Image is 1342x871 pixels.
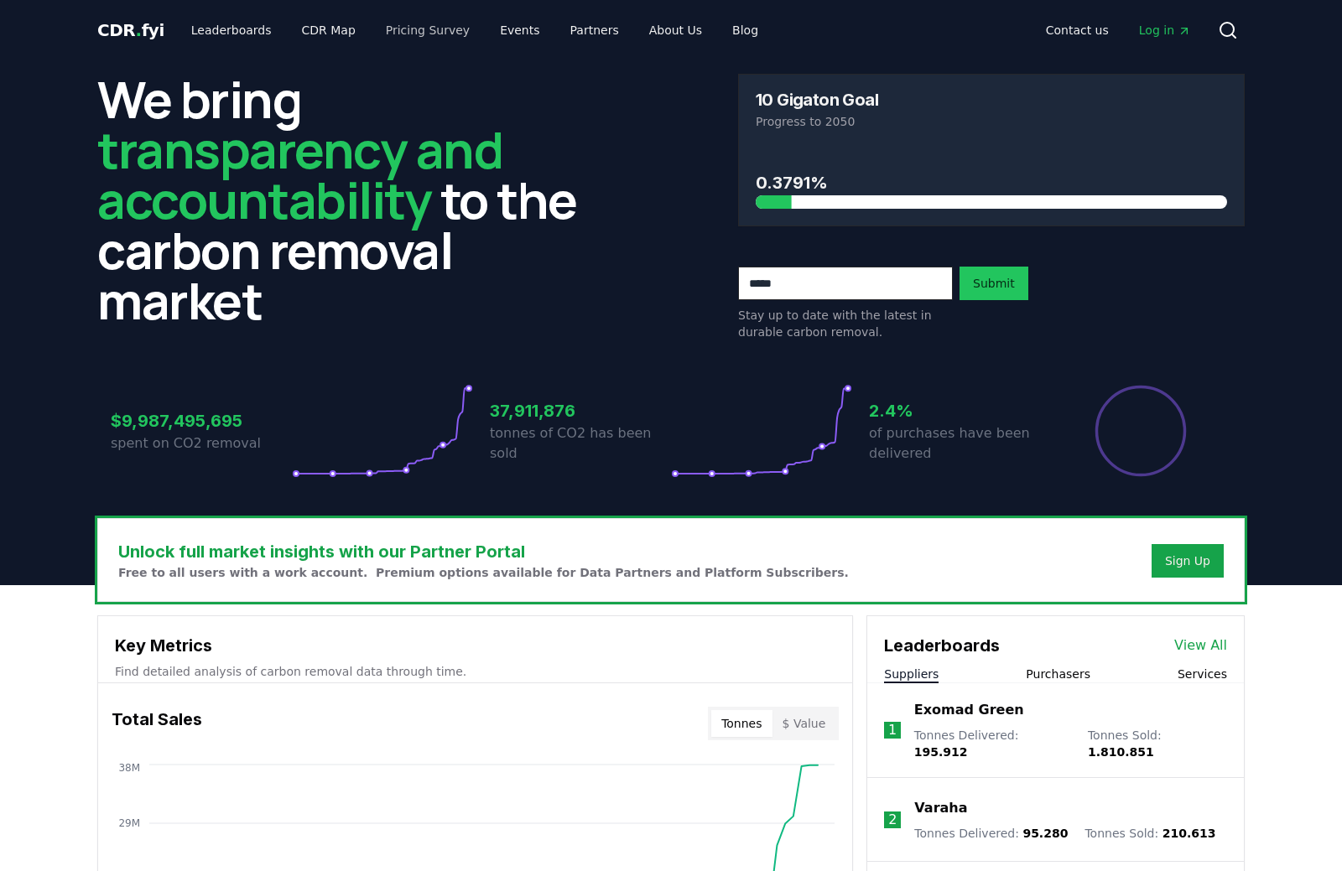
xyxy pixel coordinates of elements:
[112,707,202,740] h3: Total Sales
[888,720,897,740] p: 1
[1139,22,1191,39] span: Log in
[869,398,1050,423] h3: 2.4%
[1126,15,1204,45] a: Log in
[118,762,140,774] tspan: 38M
[719,15,772,45] a: Blog
[772,710,836,737] button: $ Value
[756,91,878,108] h3: 10 Gigaton Goal
[97,115,502,234] span: transparency and accountability
[97,20,164,40] span: CDR fyi
[884,633,1000,658] h3: Leaderboards
[914,798,967,818] a: Varaha
[914,700,1024,720] a: Exomad Green
[372,15,483,45] a: Pricing Survey
[1178,666,1227,682] button: Services
[118,564,849,581] p: Free to all users with a work account. Premium options available for Data Partners and Platform S...
[960,267,1028,300] button: Submit
[914,745,968,759] span: 195.912
[178,15,285,45] a: Leaderboards
[490,398,671,423] h3: 37,911,876
[1026,666,1090,682] button: Purchasers
[1174,635,1227,656] a: View All
[884,666,939,682] button: Suppliers
[178,15,772,45] nav: Main
[1165,552,1210,569] a: Sign Up
[1033,15,1122,45] a: Contact us
[115,663,835,680] p: Find detailed analysis of carbon removal data through time.
[1152,544,1224,578] button: Sign Up
[1088,745,1154,759] span: 1.810.851
[97,74,604,325] h2: We bring to the carbon removal market
[118,817,140,829] tspan: 29M
[1094,384,1188,478] div: Percentage of sales delivered
[136,20,142,40] span: .
[1022,827,1068,840] span: 95.280
[869,423,1050,464] p: of purchases have been delivered
[738,307,953,340] p: Stay up to date with the latest in durable carbon removal.
[1085,825,1215,842] p: Tonnes Sold :
[914,825,1068,842] p: Tonnes Delivered :
[486,15,553,45] a: Events
[289,15,369,45] a: CDR Map
[756,170,1227,195] h3: 0.3791%
[1163,827,1216,840] span: 210.613
[914,727,1071,760] p: Tonnes Delivered :
[1033,15,1204,45] nav: Main
[756,113,1227,130] p: Progress to 2050
[111,433,292,454] p: spent on CO2 removal
[490,423,671,464] p: tonnes of CO2 has been sold
[711,710,772,737] button: Tonnes
[636,15,715,45] a: About Us
[115,633,835,658] h3: Key Metrics
[1088,727,1227,760] p: Tonnes Sold :
[97,18,164,42] a: CDR.fyi
[118,539,849,564] h3: Unlock full market insights with our Partner Portal
[888,810,897,830] p: 2
[557,15,632,45] a: Partners
[111,408,292,433] h3: $9,987,495,695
